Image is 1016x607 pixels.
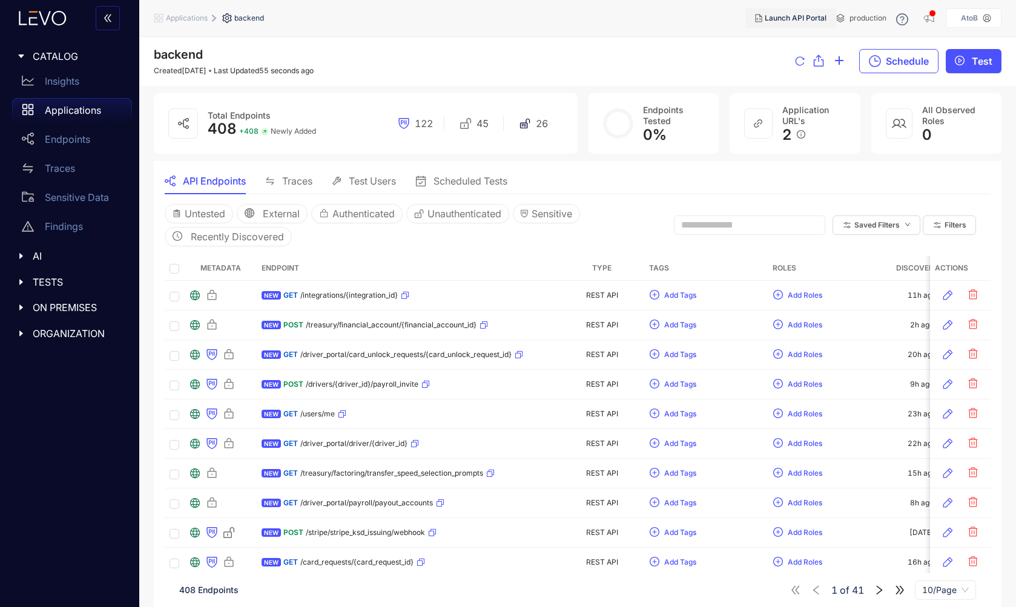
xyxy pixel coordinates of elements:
[664,321,696,329] span: Add Tags
[961,14,978,22] p: AtoB
[33,251,122,261] span: AI
[643,126,667,143] span: 0 %
[173,231,182,242] span: clock-circle
[262,469,281,477] span: NEW
[765,14,826,22] span: Launch API Portal
[191,231,284,242] span: Recently Discovered
[283,439,298,448] span: GET
[831,585,864,596] span: of
[166,14,208,22] span: Applications
[282,176,312,186] span: Traces
[12,98,132,127] a: Applications
[930,256,991,281] th: Actions
[300,291,398,300] span: /integrations/{integration_id}
[852,585,864,596] span: 41
[908,469,936,477] div: 15h ago
[434,176,507,186] span: Scheduled Tests
[905,221,911,228] span: down
[643,105,684,126] span: Endpoints Tested
[154,67,314,75] div: Created [DATE] Last Updated 55 seconds ago
[768,256,891,281] th: Roles
[22,162,34,174] span: swap
[263,208,300,219] span: External
[45,221,83,232] p: Findings
[649,464,697,483] button: plus-circleAdd Tags
[283,558,298,566] span: GET
[650,349,659,360] span: plus-circle
[650,468,659,479] span: plus-circle
[283,350,298,359] span: GET
[262,350,281,359] span: NEW
[33,51,122,62] span: CATALOG
[788,558,822,566] span: Add Roles
[184,256,257,281] th: Metadata
[103,13,113,24] span: double-left
[955,56,965,67] span: play-circle
[782,105,829,126] span: Application URL's
[788,291,822,300] span: Add Roles
[834,49,845,73] button: plus
[12,185,132,214] a: Sensitive Data
[17,278,25,286] span: caret-right
[649,553,697,572] button: plus-circleAdd Tags
[239,127,259,136] span: + 408
[536,118,548,129] span: 26
[7,44,132,69] div: CATALOG
[649,493,697,513] button: plus-circleAdd Tags
[300,439,407,448] span: /driver_portal/driver/{driver_id}
[773,523,823,542] button: plus-circleAdd Roles
[300,410,335,418] span: /users/me
[154,47,203,62] span: backend
[306,321,477,329] span: /treasury/financial_account/{financial_account_id}
[859,49,938,73] button: Schedule
[283,499,298,507] span: GET
[773,408,783,419] span: plus-circle
[972,56,992,67] span: Test
[773,557,783,568] span: plus-circle
[262,439,281,448] span: NEW
[644,256,768,281] th: Tags
[650,290,659,301] span: plus-circle
[300,499,433,507] span: /driver_portal/payroll/payout_accounts
[245,208,254,219] span: global
[45,163,75,174] p: Traces
[773,375,823,394] button: plus-circleAdd Roles
[649,404,697,424] button: plus-circleAdd Tags
[564,350,639,359] div: REST API
[649,375,697,394] button: plus-circleAdd Tags
[12,127,132,156] a: Endpoints
[7,269,132,295] div: TESTS
[891,256,952,281] th: Discovered
[854,221,900,229] span: Saved Filters
[650,320,659,330] span: plus-circle
[33,328,122,339] span: ORGANIZATION
[564,380,639,389] div: REST API
[300,350,512,359] span: /driver_portal/card_unlock_requests/{card_unlock_request_id}
[33,302,122,313] span: ON PREMISES
[908,291,936,300] div: 11h ago
[564,439,639,448] div: REST API
[477,118,489,129] span: 45
[773,320,783,330] span: plus-circle
[17,303,25,312] span: caret-right
[909,528,934,537] div: [DATE]
[650,438,659,449] span: plus-circle
[649,345,697,364] button: plus-circleAdd Tags
[788,410,822,418] span: Add Roles
[664,499,696,507] span: Add Tags
[12,156,132,185] a: Traces
[650,557,659,568] span: plus-circle
[262,499,281,507] span: NEW
[234,14,264,22] span: backend
[564,291,639,300] div: REST API
[910,380,934,389] div: 9h ago
[564,558,639,566] div: REST API
[208,110,271,120] span: Total Endpoints
[664,528,696,537] span: Add Tags
[664,291,696,300] span: Add Tags
[96,6,120,30] button: double-left
[649,434,697,453] button: plus-circleAdd Tags
[165,204,233,223] button: Untested
[564,528,639,537] div: REST API
[7,321,132,346] div: ORGANIZATION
